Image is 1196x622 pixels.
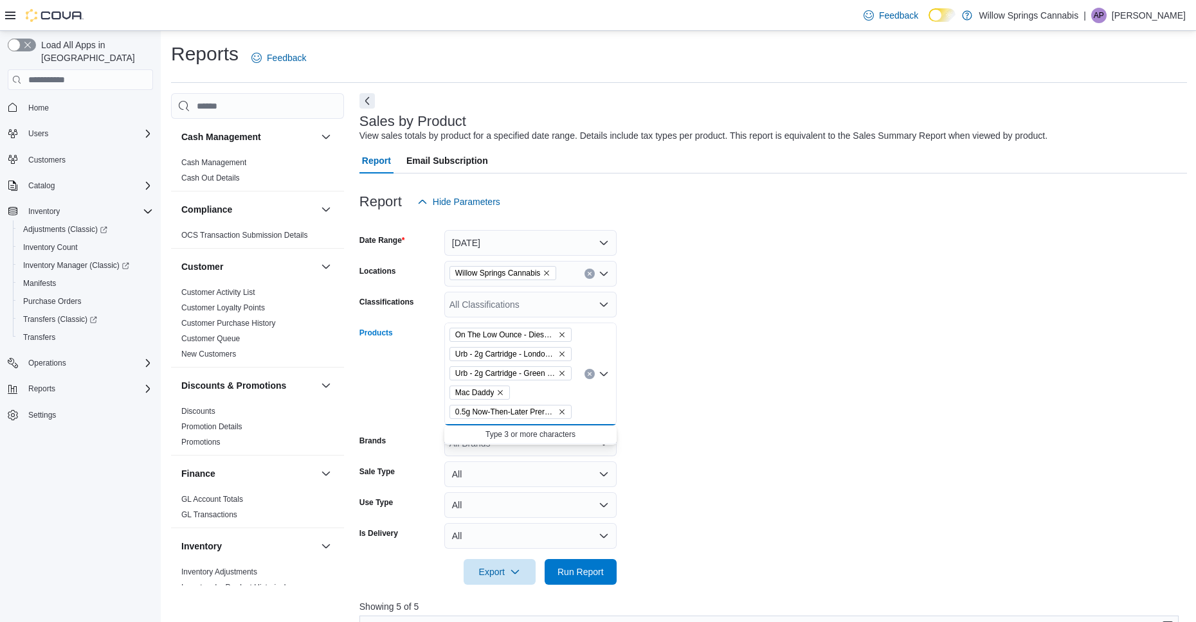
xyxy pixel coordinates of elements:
a: Adjustments (Classic) [13,220,158,238]
button: Inventory [23,204,65,219]
a: GL Account Totals [181,495,243,504]
h3: Inventory [181,540,222,553]
span: Manifests [18,276,153,291]
span: Inventory Count [18,240,153,255]
button: Discounts & Promotions [181,379,316,392]
span: Purchase Orders [23,296,82,307]
span: Operations [28,358,66,368]
label: Sale Type [359,466,395,477]
span: Settings [23,407,153,423]
span: Run Report [557,565,604,578]
p: | [1083,8,1086,23]
a: Discounts [181,407,215,416]
span: Adjustments (Classic) [23,224,107,235]
span: Catalog [23,178,153,193]
a: Feedback [858,3,923,28]
button: Customer [318,259,334,274]
span: Hide Parameters [433,195,500,208]
span: Inventory Manager (Classic) [23,260,129,271]
button: Cash Management [181,130,316,143]
a: GL Transactions [181,510,237,519]
nav: Complex example [8,93,153,458]
span: Reports [28,384,55,394]
span: GL Account Totals [181,494,243,504]
span: Transfers [23,332,55,342]
span: Catalog [28,181,55,191]
span: OCS Transaction Submission Details [181,230,308,240]
span: Mac Daddy [449,386,511,400]
span: 0.5g Now-Then-Later Preroll 2pk - Afternoon Tea [449,405,572,419]
span: Email Subscription [406,148,488,173]
p: [PERSON_NAME] [1112,8,1186,23]
span: Feedback [879,9,918,22]
a: Inventory by Product Historical [181,583,286,592]
label: Products [359,328,393,338]
button: Finance [181,467,316,480]
span: Purchase Orders [18,294,153,309]
span: New Customers [181,349,236,359]
span: Transfers (Classic) [18,312,153,327]
span: Customer Purchase History [181,318,276,328]
span: Inventory by Product Historical [181,582,286,592]
button: Users [3,125,158,143]
span: Transfers [18,330,153,345]
span: Inventory [23,204,153,219]
span: Inventory Count [23,242,78,253]
p: Showing 5 of 5 [359,600,1187,613]
h3: Report [359,194,402,209]
a: Customer Queue [181,334,240,343]
span: Customer Queue [181,333,240,344]
button: Users [23,126,53,141]
h3: Sales by Product [359,114,466,129]
button: Type 3 or more characters [444,425,617,444]
p: Willow Springs Cannabis [979,8,1078,23]
button: Export [464,559,536,585]
input: Dark Mode [929,8,956,22]
a: Customer Loyalty Points [181,303,265,312]
h3: Customer [181,260,223,273]
a: Adjustments (Classic) [18,222,113,237]
span: Transfers (Classic) [23,314,97,324]
h3: Cash Management [181,130,261,143]
button: Remove Mac Daddy from selection in this group [496,389,504,396]
span: Urb - 2g Cartridge - London Pound Cake [455,348,556,360]
div: View sales totals by product for a specified date range. Details include tax types per product. T... [359,129,1047,143]
span: Customer Loyalty Points [181,303,265,313]
a: OCS Transaction Submission Details [181,231,308,240]
button: Hide Parameters [412,189,505,215]
span: Manifests [23,278,56,289]
a: Inventory Manager (Classic) [18,258,134,273]
span: Discounts [181,406,215,416]
img: Cova [26,9,84,22]
a: Cash Out Details [181,173,240,182]
button: Discounts & Promotions [318,378,334,393]
span: Users [23,126,153,141]
h3: Discounts & Promotions [181,379,286,392]
button: Inventory Count [13,238,158,256]
div: Discounts & Promotions [171,404,344,455]
span: Cash Management [181,157,246,168]
span: Settings [28,410,56,420]
button: [DATE] [444,230,617,256]
button: Clear input [584,369,595,379]
div: Customer [171,285,344,367]
span: Customers [28,155,66,165]
button: Run Report [545,559,617,585]
button: Settings [3,405,158,424]
a: Transfers (Classic) [13,310,158,328]
span: Promotions [181,437,221,447]
span: Users [28,129,48,139]
button: Inventory [318,538,334,554]
a: Purchase Orders [18,294,87,309]
span: Urb - 2g Cartridge - Green Dream [455,367,556,380]
label: Use Type [359,497,393,508]
a: Home [23,100,54,116]
span: Adjustments (Classic) [18,222,153,237]
div: Alex Perdikis [1091,8,1107,23]
span: Inventory [28,206,60,217]
span: Promotion Details [181,422,242,432]
span: Home [28,103,49,113]
button: Transfers [13,328,158,346]
a: Transfers (Classic) [18,312,102,327]
button: Customers [3,150,158,169]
